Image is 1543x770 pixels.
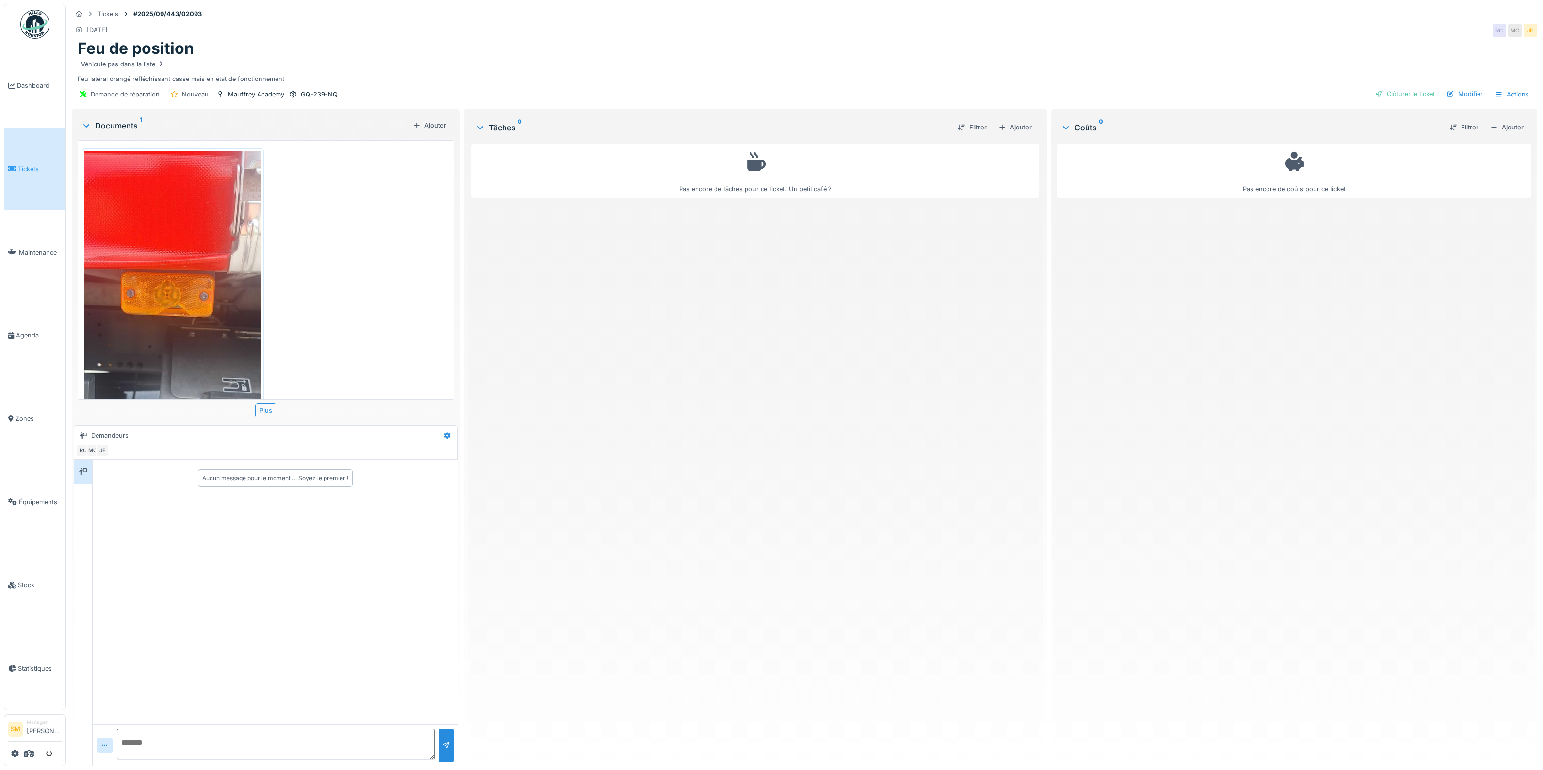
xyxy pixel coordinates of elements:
sup: 0 [518,122,522,133]
span: Équipements [19,497,62,507]
span: Tickets [18,164,62,174]
div: MC [1508,24,1522,37]
div: Modifier [1443,87,1487,100]
div: GQ-239-NQ [301,90,338,99]
div: MC [86,444,99,457]
div: JF [1524,24,1537,37]
strong: #2025/09/443/02093 [130,9,206,18]
img: avfv23shk1qutfpaec48hx3uoci0 [84,151,261,534]
div: Ajouter [1486,121,1527,134]
a: SM Manager[PERSON_NAME] [8,719,62,742]
div: Mauffrey Academy [228,90,284,99]
div: Aucun message pour le moment … Soyez le premier ! [202,474,348,482]
sup: 1 [140,120,142,131]
div: Filtrer [954,121,991,134]
span: Agenda [16,331,62,340]
div: Ajouter [409,119,450,132]
li: SM [8,722,23,737]
a: Maintenance [4,210,65,294]
div: JF [96,444,109,457]
a: Stock [4,544,65,627]
div: RC [76,444,90,457]
div: [DATE] [87,25,108,34]
div: Tâches [475,122,950,133]
div: Filtrer [1446,121,1482,134]
div: Demandeurs [91,431,129,440]
a: Tickets [4,128,65,211]
a: Statistiques [4,627,65,710]
div: Documents [81,120,409,131]
span: Stock [18,580,62,590]
div: Demande de réparation [91,90,160,99]
div: Tickets [97,9,118,18]
li: [PERSON_NAME] [27,719,62,739]
div: Coûts [1061,122,1442,133]
div: Ajouter [994,121,1036,134]
a: Agenda [4,294,65,377]
div: Pas encore de coûts pour ce ticket [1063,148,1525,193]
span: Zones [16,414,62,423]
img: Badge_color-CXgf-gQk.svg [20,10,49,39]
span: Statistiques [18,664,62,673]
div: Nouveau [182,90,209,99]
a: Équipements [4,460,65,544]
a: Zones [4,377,65,461]
div: Manager [27,719,62,726]
span: Dashboard [17,81,62,90]
sup: 0 [1099,122,1103,133]
div: Clôturer le ticket [1371,87,1439,100]
div: Pas encore de tâches pour ce ticket. Un petit café ? [478,148,1034,193]
div: Actions [1491,87,1533,101]
span: Maintenance [19,248,62,257]
div: Véhicule pas dans la liste [81,60,165,69]
div: Plus [255,403,276,417]
div: RC [1493,24,1506,37]
div: Feu latéral orangé réfléchissant cassé mais en état de fonctionnement [78,58,1531,83]
h1: Feu de position [78,39,194,58]
a: Dashboard [4,44,65,128]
